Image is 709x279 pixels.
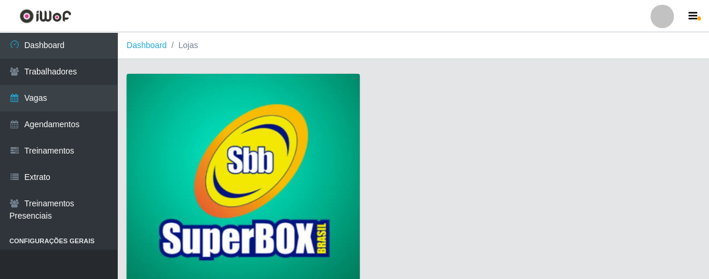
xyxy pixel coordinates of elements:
a: Dashboard [127,40,167,50]
nav: breadcrumb [117,32,709,59]
img: CoreUI Logo [19,9,71,23]
li: Lojas [167,39,198,52]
